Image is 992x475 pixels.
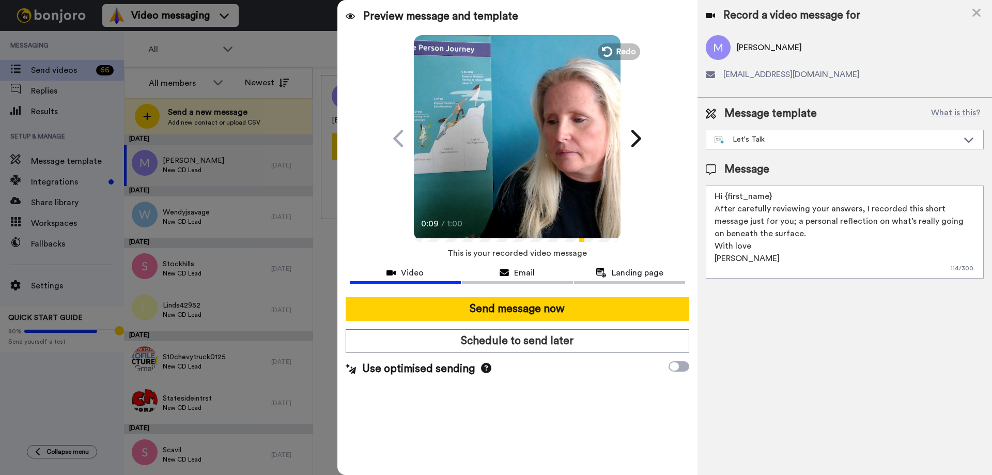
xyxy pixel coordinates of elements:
[724,162,769,177] span: Message
[706,186,984,279] textarea: Hi {first_name} After carefully reviewing your answers, I recorded this short message just for yo...
[421,218,439,230] span: 0:09
[447,242,587,265] span: This is your recorded video message
[724,106,817,121] span: Message template
[401,267,424,279] span: Video
[441,218,445,230] span: /
[362,361,475,377] span: Use optimised sending
[715,134,958,145] div: Let's Talk
[346,297,689,321] button: Send message now
[723,68,860,81] span: [EMAIL_ADDRESS][DOMAIN_NAME]
[514,267,535,279] span: Email
[447,218,465,230] span: 1:00
[928,106,984,121] button: What is this?
[612,267,663,279] span: Landing page
[715,136,724,144] img: nextgen-template.svg
[346,329,689,353] button: Schedule to send later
